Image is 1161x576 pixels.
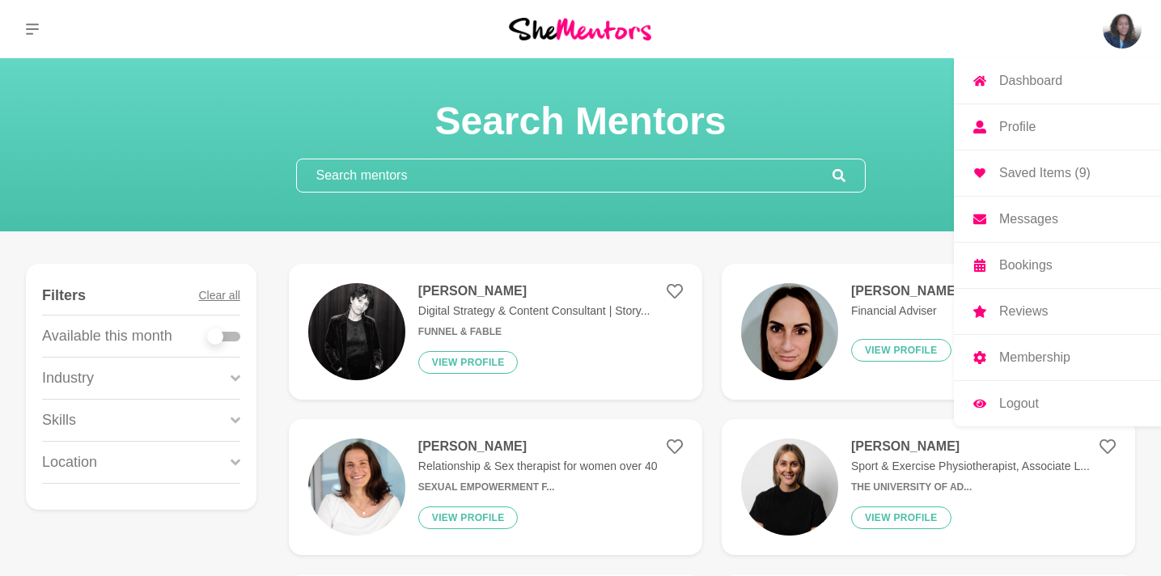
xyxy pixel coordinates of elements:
[999,167,1091,180] p: Saved Items (9)
[418,303,650,320] p: Digital Strategy & Content Consultant | Story...
[851,458,1090,475] p: Sport & Exercise Physiotherapist, Associate L...
[42,286,86,305] h4: Filters
[851,438,1090,455] h4: [PERSON_NAME]
[1103,10,1142,49] a: Louise FerreiraDashboardProfileSaved Items (9)MessagesBookingsReviewsMembershipLogout
[741,438,838,536] img: 523c368aa158c4209afe732df04685bb05a795a5-1125x1128.jpg
[741,283,838,380] img: 2462cd17f0db61ae0eaf7f297afa55aeb6b07152-1255x1348.jpg
[851,506,951,529] button: View profile
[418,326,650,338] h6: Funnel & Fable
[297,159,833,192] input: Search mentors
[999,351,1070,364] p: Membership
[954,289,1161,334] a: Reviews
[851,481,1090,493] h6: The University of Ad...
[999,397,1039,410] p: Logout
[954,150,1161,196] a: Saved Items (9)
[999,259,1053,272] p: Bookings
[42,367,94,389] p: Industry
[42,325,172,347] p: Available this month
[954,58,1161,104] a: Dashboard
[851,303,960,320] p: Financial Adviser
[999,305,1048,318] p: Reviews
[722,419,1135,555] a: [PERSON_NAME]Sport & Exercise Physiotherapist, Associate L...The University of Ad...View profile
[509,18,651,40] img: She Mentors Logo
[42,451,97,473] p: Location
[308,438,405,536] img: d6e4e6fb47c6b0833f5b2b80120bcf2f287bc3aa-2570x2447.jpg
[289,264,702,400] a: [PERSON_NAME]Digital Strategy & Content Consultant | Story...Funnel & FableView profile
[722,264,1135,400] a: [PERSON_NAME]Financial AdviserView profile
[308,283,405,380] img: 1044fa7e6122d2a8171cf257dcb819e56f039831-1170x656.jpg
[851,283,960,299] h4: [PERSON_NAME]
[418,283,650,299] h4: [PERSON_NAME]
[42,409,76,431] p: Skills
[999,74,1062,87] p: Dashboard
[296,97,866,146] h1: Search Mentors
[418,458,658,475] p: Relationship & Sex therapist for women over 40
[851,339,951,362] button: View profile
[418,438,658,455] h4: [PERSON_NAME]
[954,104,1161,150] a: Profile
[418,481,658,493] h6: Sexual Empowerment f...
[199,277,240,315] button: Clear all
[1103,10,1142,49] img: Louise Ferreira
[999,121,1036,133] p: Profile
[999,213,1058,226] p: Messages
[418,506,519,529] button: View profile
[418,351,519,374] button: View profile
[954,197,1161,242] a: Messages
[954,243,1161,288] a: Bookings
[289,419,702,555] a: [PERSON_NAME]Relationship & Sex therapist for women over 40Sexual Empowerment f...View profile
